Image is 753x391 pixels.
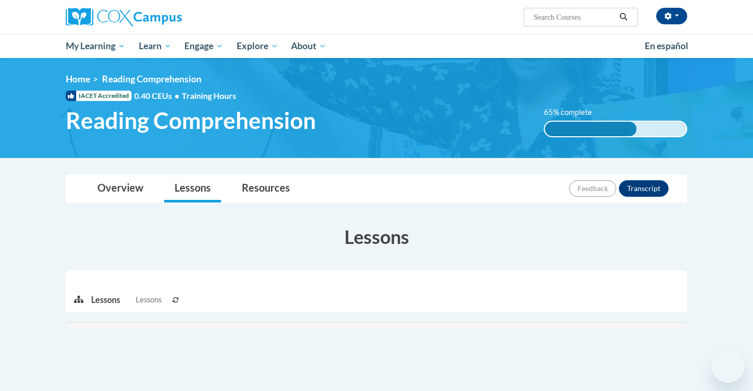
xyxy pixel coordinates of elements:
[285,34,334,58] a: About
[66,8,263,26] a: Cox Campus
[182,91,236,100] span: Training Hours
[66,224,687,250] h3: Lessons
[638,35,695,57] a: En español
[136,294,162,306] span: Lessons
[139,40,171,52] span: Learn
[544,107,603,118] label: 65% complete
[102,74,201,84] span: Reading Comprehension
[132,34,178,58] a: Learn
[66,40,125,52] span: My Learning
[66,91,132,101] span: IACET Accredited
[291,40,326,52] span: About
[533,11,616,23] input: Search Courses
[184,40,223,52] span: Engage
[66,8,182,26] img: Cox Campus
[569,180,616,197] button: Feedback
[619,180,669,197] button: Transcript
[50,34,703,58] div: Main menu
[178,34,230,58] a: Engage
[645,40,688,51] span: En español
[616,11,631,23] button: Search
[545,122,637,136] div: 65% complete
[66,107,316,134] span: Reading Comprehension
[164,175,221,202] a: Lessons
[66,74,90,84] a: Home
[712,350,745,383] iframe: Button to launch messaging window
[230,34,285,58] a: Explore
[87,175,154,202] a: Overview
[656,8,687,24] button: Account Settings
[91,294,120,306] p: Lessons
[231,175,300,202] a: Resources
[175,91,179,100] span: •
[237,40,278,52] span: Explore
[134,90,182,102] span: 0.40 CEUs
[59,34,132,58] a: My Learning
